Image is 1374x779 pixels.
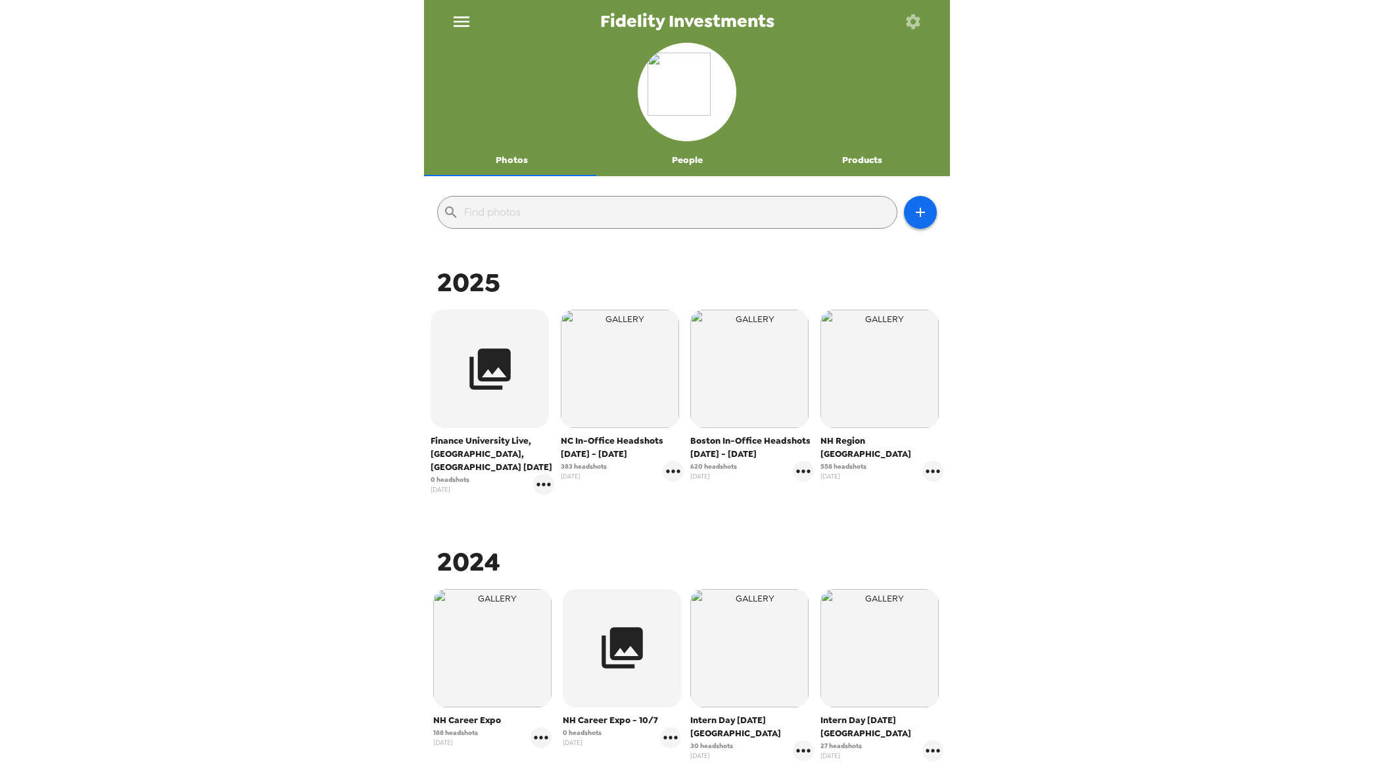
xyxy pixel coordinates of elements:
[433,714,552,727] span: NH Career Expo
[431,475,469,484] span: 0 headshots
[431,484,469,494] span: [DATE]
[600,12,774,30] span: Fidelity Investments
[690,714,814,740] span: Intern Day [DATE] [GEOGRAPHIC_DATA]
[437,265,500,300] span: 2025
[922,461,943,482] button: gallery menu
[690,471,737,481] span: [DATE]
[660,727,681,748] button: gallery menu
[663,461,684,482] button: gallery menu
[563,714,681,727] span: NH Career Expo - 10/7
[820,471,866,481] span: [DATE]
[774,145,950,176] button: Products
[531,727,552,748] button: gallery menu
[433,589,552,707] img: gallery
[690,435,814,461] span: Boston In-Office Headshots [DATE] - [DATE]
[561,435,684,461] span: NC In-Office Headshots [DATE] - [DATE]
[820,751,862,761] span: [DATE]
[561,310,679,428] img: gallery
[690,751,733,761] span: [DATE]
[433,728,478,738] span: 188 headshots
[437,544,500,579] span: 2024
[433,738,478,747] span: [DATE]
[648,53,726,131] img: org logo
[464,202,891,223] input: Find photos
[431,435,554,474] span: Finance University Live, [GEOGRAPHIC_DATA], [GEOGRAPHIC_DATA] [DATE]
[922,740,943,761] button: gallery menu
[793,740,814,761] button: gallery menu
[533,474,554,495] button: gallery menu
[820,714,944,740] span: Intern Day [DATE] [GEOGRAPHIC_DATA]
[793,461,814,482] button: gallery menu
[820,461,866,471] span: 558 headshots
[563,728,602,738] span: 0 headshots
[690,589,809,707] img: gallery
[820,741,862,751] span: 27 headshots
[820,310,939,428] img: gallery
[820,589,939,707] img: gallery
[690,741,733,751] span: 30 headshots
[690,310,809,428] img: gallery
[563,738,602,747] span: [DATE]
[820,435,944,461] span: NH Region [GEOGRAPHIC_DATA]
[600,145,775,176] button: People
[690,461,737,471] span: 620 headshots
[561,471,607,481] span: [DATE]
[561,461,607,471] span: 383 headshots
[424,145,600,176] button: Photos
